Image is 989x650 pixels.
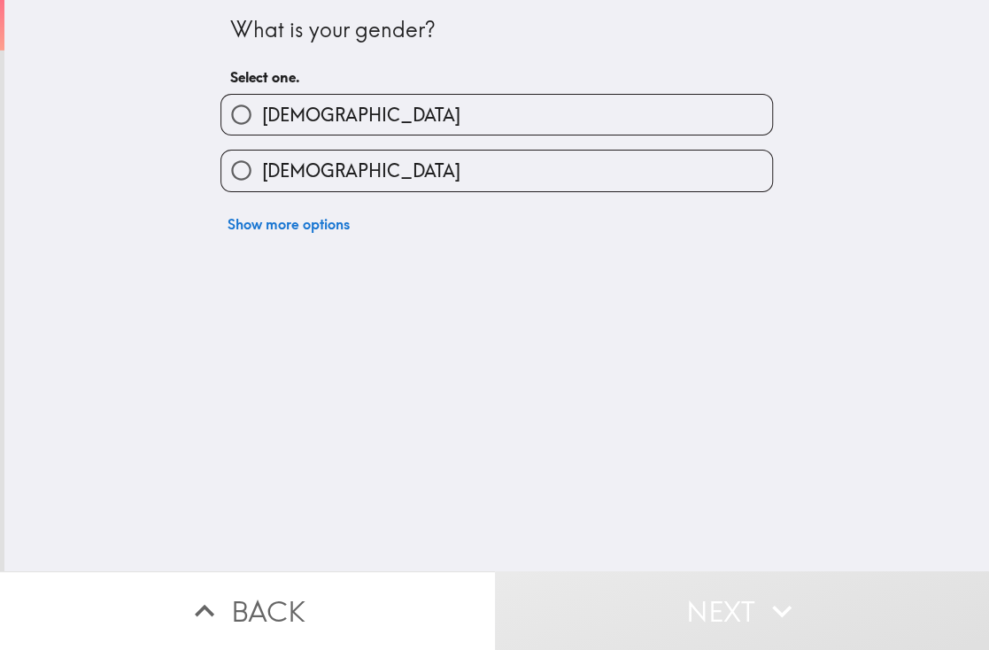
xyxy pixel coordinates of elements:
button: [DEMOGRAPHIC_DATA] [221,151,772,190]
button: Show more options [220,206,357,242]
button: [DEMOGRAPHIC_DATA] [221,95,772,135]
h6: Select one. [230,67,763,87]
span: [DEMOGRAPHIC_DATA] [261,103,460,128]
span: [DEMOGRAPHIC_DATA] [261,159,460,183]
div: What is your gender? [230,15,763,45]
